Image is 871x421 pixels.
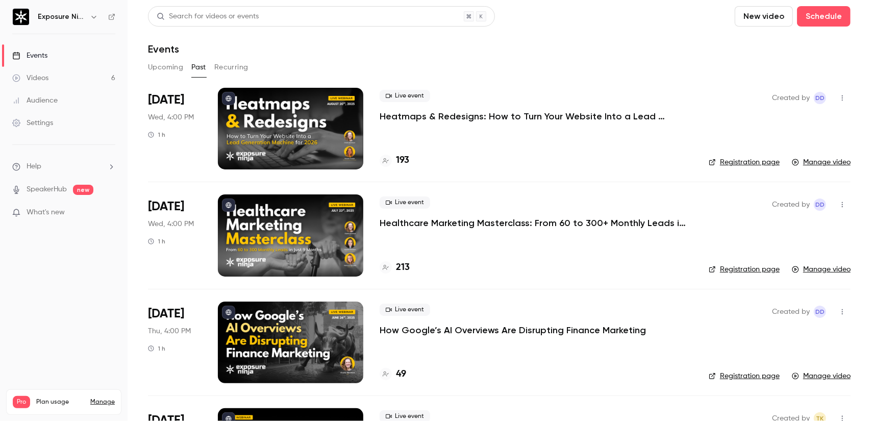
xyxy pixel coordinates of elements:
[148,326,191,336] span: Thu, 4:00 PM
[380,154,409,167] a: 193
[814,92,826,104] span: Dale Davies
[380,196,430,209] span: Live event
[396,154,409,167] h4: 193
[396,261,410,275] h4: 213
[73,185,93,195] span: new
[191,59,206,76] button: Past
[380,324,646,336] a: How Google’s AI Overviews Are Disrupting Finance Marketing
[792,264,851,275] a: Manage video
[148,199,184,215] span: [DATE]
[12,73,48,83] div: Videos
[148,306,184,322] span: [DATE]
[797,6,851,27] button: Schedule
[27,184,67,195] a: SpeakerHub
[12,161,115,172] li: help-dropdown-opener
[148,194,202,276] div: Jul 23 Wed, 4:00 PM (Europe/London)
[36,398,84,406] span: Plan usage
[214,59,248,76] button: Recurring
[380,261,410,275] a: 213
[90,398,115,406] a: Manage
[12,95,58,106] div: Audience
[380,217,686,229] a: Healthcare Marketing Masterclass: From 60 to 300+ Monthly Leads in Only 9 Months
[772,306,810,318] span: Created by
[792,371,851,381] a: Manage video
[772,92,810,104] span: Created by
[772,199,810,211] span: Created by
[380,367,406,381] a: 49
[709,371,780,381] a: Registration page
[380,304,430,316] span: Live event
[38,12,86,22] h6: Exposure Ninja
[148,43,179,55] h1: Events
[157,11,259,22] div: Search for videos or events
[792,157,851,167] a: Manage video
[814,199,826,211] span: Dale Davies
[815,92,825,104] span: DD
[380,90,430,102] span: Live event
[27,161,41,172] span: Help
[12,118,53,128] div: Settings
[148,344,165,353] div: 1 h
[814,306,826,318] span: Dale Davies
[148,88,202,169] div: Aug 20 Wed, 4:00 PM (Europe/London)
[148,237,165,245] div: 1 h
[380,110,686,122] a: Heatmaps & Redesigns: How to Turn Your Website Into a Lead Generation Machine for 2026
[148,112,194,122] span: Wed, 4:00 PM
[13,9,29,25] img: Exposure Ninja
[148,219,194,229] span: Wed, 4:00 PM
[148,302,202,383] div: Jun 26 Thu, 4:00 PM (Europe/London)
[27,207,65,218] span: What's new
[148,131,165,139] div: 1 h
[12,51,47,61] div: Events
[396,367,406,381] h4: 49
[709,157,780,167] a: Registration page
[735,6,793,27] button: New video
[709,264,780,275] a: Registration page
[13,396,30,408] span: Pro
[148,59,183,76] button: Upcoming
[815,306,825,318] span: DD
[815,199,825,211] span: DD
[148,92,184,108] span: [DATE]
